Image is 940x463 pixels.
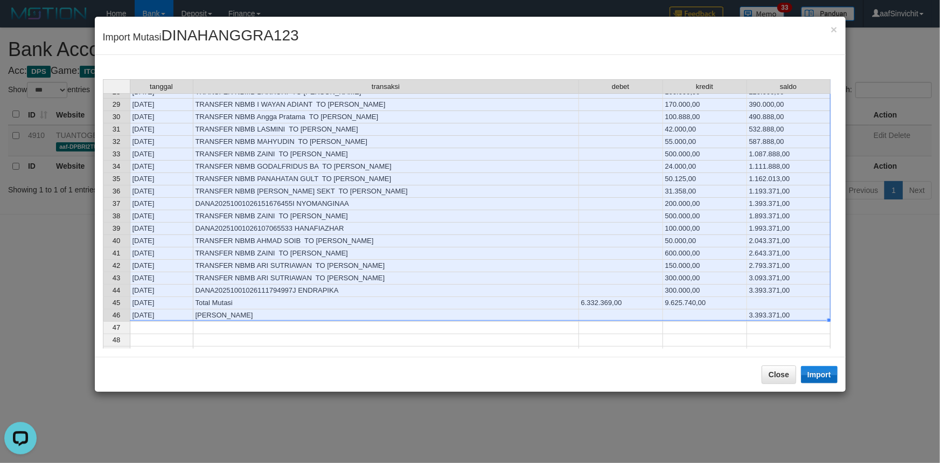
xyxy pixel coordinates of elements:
button: Open LiveChat chat widget [4,4,37,37]
span: kredit [696,83,713,91]
td: [DATE] [130,111,193,123]
td: 2.043.371,00 [747,235,831,247]
td: 200.000,00 [663,198,747,210]
td: 170.000,00 [663,99,747,111]
span: 49 [113,348,120,356]
td: TRANSFER NBMB PANAHATAN GULT TO [PERSON_NAME] [193,173,579,185]
td: [DATE] [130,223,193,235]
span: tanggal [150,83,173,91]
span: 33 [113,150,120,158]
td: TRANSFER NBMB ZAINI TO [PERSON_NAME] [193,247,579,260]
td: TRANSFER NBMB AHMAD SOIB TO [PERSON_NAME] [193,235,579,247]
td: 50.000,00 [663,235,747,247]
button: Close [762,365,796,384]
td: TRANSFER NBMB [PERSON_NAME] SEKT TO [PERSON_NAME] [193,185,579,198]
td: TRANSFER NBMB LASMINI TO [PERSON_NAME] [193,123,579,136]
span: 46 [113,311,120,319]
td: [DATE] [130,260,193,272]
td: 300.000,00 [663,272,747,285]
td: 1.162.013,00 [747,173,831,185]
td: 532.888,00 [747,123,831,136]
span: 40 [113,237,120,245]
td: 100.000,00 [663,223,747,235]
td: [DATE] [130,235,193,247]
td: 9.625.740,00 [663,297,747,309]
td: 31.358,00 [663,185,747,198]
td: [DATE] [130,198,193,210]
span: transaksi [372,83,400,91]
td: 300.000,00 [663,285,747,297]
span: 31 [113,125,120,133]
td: 490.888,00 [747,111,831,123]
td: 500.000,00 [663,148,747,161]
span: 47 [113,323,120,331]
td: 600.000,00 [663,247,747,260]
td: 100.888,00 [663,111,747,123]
span: 29 [113,100,120,108]
td: [DATE] [130,210,193,223]
td: [DATE] [130,247,193,260]
td: [DATE] [130,99,193,111]
td: 1.993.371,00 [747,223,831,235]
td: 150.000,00 [663,260,747,272]
td: 1.893.371,00 [747,210,831,223]
td: [DATE] [130,309,193,322]
span: 42 [113,261,120,269]
td: [DATE] [130,185,193,198]
td: TRANSFER NBMB GODALFRIDUS BA TO [PERSON_NAME] [193,161,579,173]
td: 500.000,00 [663,210,747,223]
th: Select whole grid [103,79,130,94]
span: Import Mutasi [103,32,299,43]
span: 35 [113,175,120,183]
span: saldo [780,83,797,91]
td: 6.332.369,00 [579,297,663,309]
td: 1.111.888,00 [747,161,831,173]
span: 32 [113,137,120,146]
td: DANA20251001026111794997J ENDRAPIKA [193,285,579,297]
span: 37 [113,199,120,208]
td: DANA20251001026107065533 HANAFIAZHAR [193,223,579,235]
td: [DATE] [130,272,193,285]
td: 2.643.371,00 [747,247,831,260]
button: Import [801,366,838,383]
td: 1.087.888,00 [747,148,831,161]
td: 390.000,00 [747,99,831,111]
td: TRANSFER NBMB Angga Pratama TO [PERSON_NAME] [193,111,579,123]
span: 34 [113,162,120,170]
span: 43 [113,274,120,282]
td: TRANSFER NBMB I WAYAN ADIANT TO [PERSON_NAME] [193,99,579,111]
td: 3.093.371,00 [747,272,831,285]
td: 24.000,00 [663,161,747,173]
span: 38 [113,212,120,220]
span: debet [612,83,630,91]
span: 36 [113,187,120,195]
span: 45 [113,299,120,307]
td: 3.393.371,00 [747,285,831,297]
td: 55.000,00 [663,136,747,148]
span: 39 [113,224,120,232]
td: [DATE] [130,136,193,148]
td: 1.393.371,00 [747,198,831,210]
td: 50.125,00 [663,173,747,185]
span: 41 [113,249,120,257]
td: 587.888,00 [747,136,831,148]
td: [DATE] [130,161,193,173]
td: [DATE] [130,148,193,161]
td: [PERSON_NAME] [193,309,579,322]
td: TRANSFER NBMB ARI SUTRIAWAN TO [PERSON_NAME] [193,272,579,285]
td: [DATE] [130,285,193,297]
td: TRANSFER NBMB ARI SUTRIAWAN TO [PERSON_NAME] [193,260,579,272]
span: 30 [113,113,120,121]
span: 48 [113,336,120,344]
span: × [831,23,837,36]
td: 3.393.371,00 [747,309,831,322]
td: 42.000,00 [663,123,747,136]
td: Total Mutasi [193,297,579,309]
td: [DATE] [130,123,193,136]
td: 2.793.371,00 [747,260,831,272]
td: [DATE] [130,173,193,185]
td: TRANSFER NBMB MAHYUDIN TO [PERSON_NAME] [193,136,579,148]
td: 1.193.371,00 [747,185,831,198]
td: TRANSFER NBMB ZAINI TO [PERSON_NAME] [193,148,579,161]
button: Close [831,24,837,35]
